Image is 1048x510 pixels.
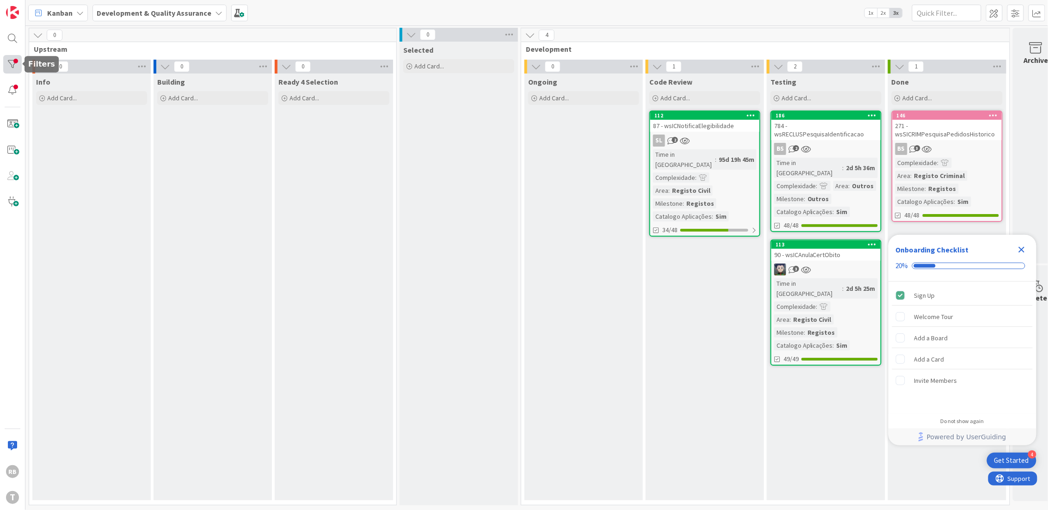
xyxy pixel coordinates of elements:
[888,282,1036,412] div: Checklist items
[892,370,1033,391] div: Invite Members is incomplete.
[771,240,881,261] div: 11390 - wsICAnulaCertObito
[787,61,803,72] span: 2
[668,185,670,196] span: :
[926,184,959,194] div: Registos
[771,111,881,120] div: 186
[774,181,816,191] div: Complexidade
[888,429,1036,445] div: Footer
[771,143,881,155] div: BS
[653,149,715,170] div: Time in [GEOGRAPHIC_DATA]
[47,30,62,41] span: 0
[888,235,1036,445] div: Checklist Container
[539,30,555,41] span: 4
[892,328,1033,348] div: Add a Board is incomplete.
[414,62,444,70] span: Add Card...
[893,429,1032,445] a: Powered by UserGuiding
[816,181,818,191] span: :
[771,77,796,86] span: Testing
[804,194,805,204] span: :
[528,77,557,86] span: Ongoing
[804,327,805,338] span: :
[403,45,433,55] span: Selected
[844,163,878,173] div: 2d 5h 36m
[6,465,19,478] div: RB
[545,61,561,72] span: 0
[774,278,843,299] div: Time in [GEOGRAPHIC_DATA]
[653,135,665,147] div: SL
[994,456,1029,465] div: Get Started
[713,211,729,221] div: Sim
[905,210,920,220] span: 48/48
[774,143,786,155] div: BS
[849,181,850,191] span: :
[36,77,50,86] span: Info
[653,185,668,196] div: Area
[6,6,19,19] img: Visit kanbanzone.com
[19,1,42,12] span: Support
[914,311,954,322] div: Welcome Tour
[650,135,759,147] div: SL
[893,111,1002,140] div: 146271 - wsSICRIMPesquisaPedidosHistorico
[816,301,818,312] span: :
[865,8,877,18] span: 1x
[914,354,944,365] div: Add a Card
[774,327,804,338] div: Milestone
[776,112,881,119] div: 186
[914,375,957,386] div: Invite Members
[774,207,833,217] div: Catalogo Aplicações
[653,211,712,221] div: Catalogo Aplicações
[1014,242,1029,257] div: Close Checklist
[774,301,816,312] div: Complexidade
[157,77,185,86] span: Building
[833,181,849,191] div: Area
[896,244,969,255] div: Onboarding Checklist
[649,77,692,86] span: Code Review
[937,158,939,168] span: :
[783,354,799,364] span: 49/49
[954,197,956,207] span: :
[684,198,716,209] div: Registos
[956,197,971,207] div: Sim
[911,171,912,181] span: :
[844,283,878,294] div: 2d 5h 25m
[670,185,713,196] div: Registo Civil
[290,94,319,102] span: Add Card...
[650,111,759,132] div: 11287 - wsICNotificaElegibilidade
[914,290,935,301] div: Sign Up
[892,285,1033,306] div: Sign Up is complete.
[793,145,799,151] span: 2
[653,172,695,183] div: Complexidade
[893,111,1002,120] div: 146
[805,327,838,338] div: Registos
[834,340,850,350] div: Sim
[683,198,684,209] span: :
[526,44,998,54] span: Development
[912,5,981,21] input: Quick Filter...
[895,158,937,168] div: Complexidade
[782,94,811,102] span: Add Card...
[716,154,757,165] div: 95d 19h 45m
[914,145,920,151] span: 3
[47,94,77,102] span: Add Card...
[420,29,436,40] span: 0
[666,61,682,72] span: 1
[925,184,926,194] span: :
[791,314,834,325] div: Registo Civil
[892,349,1033,369] div: Add a Card is incomplete.
[6,491,19,504] div: T
[776,241,881,248] div: 113
[774,340,833,350] div: Catalogo Aplicações
[850,181,876,191] div: Outros
[97,8,211,18] b: Development & Quality Assurance
[771,111,881,140] div: 186784 - wsRECLUSPesquisaIdentificacao
[28,60,55,69] h5: Filters
[893,143,1002,155] div: BS
[771,249,881,261] div: 90 - wsICAnulaCertObito
[695,172,697,183] span: :
[539,94,569,102] span: Add Card...
[892,307,1033,327] div: Welcome Tour is incomplete.
[650,111,759,120] div: 112
[771,120,881,140] div: 784 - wsRECLUSPesquisaIdentificacao
[941,418,984,425] div: Do not show again
[895,197,954,207] div: Catalogo Aplicações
